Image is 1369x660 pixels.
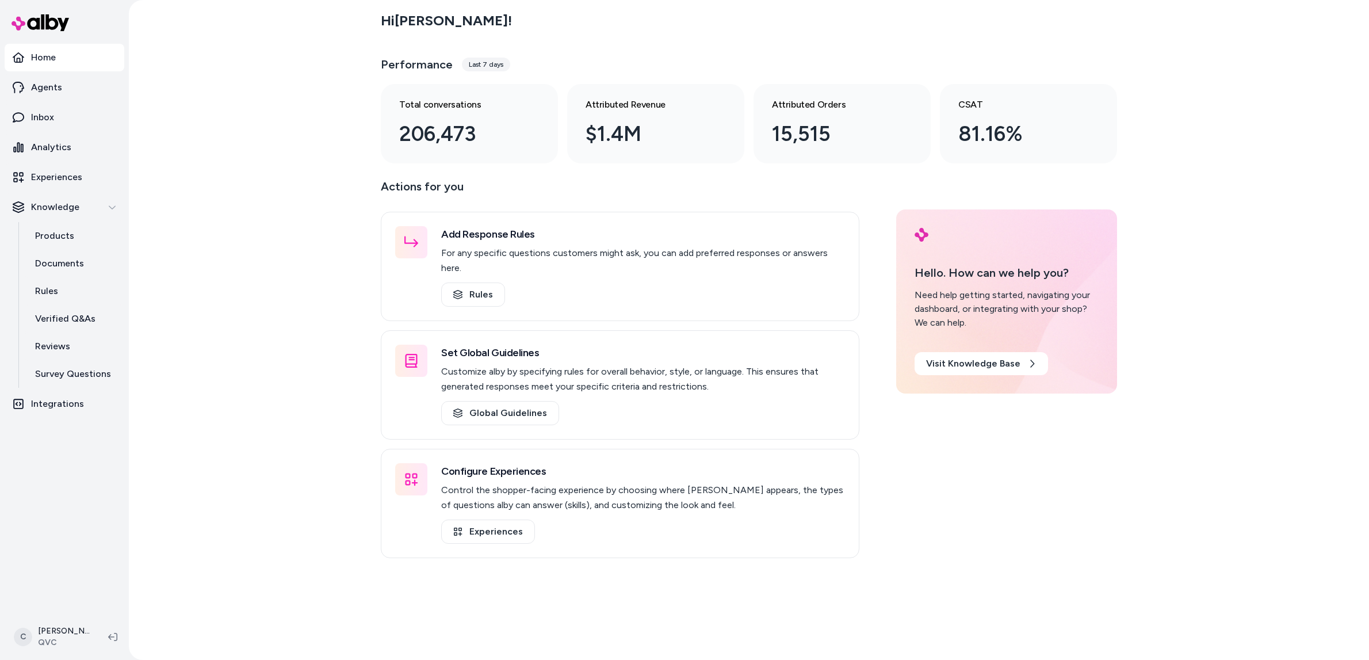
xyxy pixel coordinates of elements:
a: Products [24,222,124,250]
h3: Configure Experiences [441,463,845,479]
p: Integrations [31,397,84,411]
p: For any specific questions customers might ask, you can add preferred responses or answers here. [441,246,845,276]
p: Home [31,51,56,64]
p: [PERSON_NAME] [38,625,90,637]
p: Actions for you [381,177,859,205]
p: Products [35,229,74,243]
p: Experiences [31,170,82,184]
div: 81.16% [958,119,1080,150]
a: Global Guidelines [441,401,559,425]
a: Home [5,44,124,71]
a: Attributed Revenue $1.4M [567,84,744,163]
h3: CSAT [958,98,1080,112]
a: Experiences [5,163,124,191]
button: Knowledge [5,193,124,221]
a: CSAT 81.16% [940,84,1117,163]
p: Inbox [31,110,54,124]
img: alby Logo [915,228,928,242]
p: Agents [31,81,62,94]
h3: Attributed Orders [772,98,894,112]
a: Documents [24,250,124,277]
a: Attributed Orders 15,515 [754,84,931,163]
div: 15,515 [772,119,894,150]
p: Documents [35,257,84,270]
div: Last 7 days [462,58,510,71]
a: Analytics [5,133,124,161]
a: Experiences [441,520,535,544]
a: Reviews [24,333,124,360]
p: Rules [35,284,58,298]
div: Need help getting started, navigating your dashboard, or integrating with your shop? We can help. [915,288,1099,330]
p: Knowledge [31,200,79,214]
h3: Performance [381,56,453,73]
a: Inbox [5,104,124,131]
a: Rules [441,283,505,307]
span: QVC [38,637,90,648]
a: Rules [24,277,124,305]
p: Customize alby by specifying rules for overall behavior, style, or language. This ensures that ge... [441,364,845,394]
button: C[PERSON_NAME]QVC [7,619,99,655]
p: Survey Questions [35,367,111,381]
img: alby Logo [12,14,69,31]
a: Verified Q&As [24,305,124,333]
p: Hello. How can we help you? [915,264,1099,281]
div: 206,473 [399,119,521,150]
div: $1.4M [586,119,708,150]
a: Integrations [5,390,124,418]
a: Total conversations 206,473 [381,84,558,163]
p: Analytics [31,140,71,154]
h3: Total conversations [399,98,521,112]
p: Control the shopper-facing experience by choosing where [PERSON_NAME] appears, the types of quest... [441,483,845,513]
h2: Hi [PERSON_NAME] ! [381,12,512,29]
a: Visit Knowledge Base [915,352,1048,375]
p: Reviews [35,339,70,353]
p: Verified Q&As [35,312,95,326]
span: C [14,628,32,646]
h3: Add Response Rules [441,226,845,242]
a: Survey Questions [24,360,124,388]
a: Agents [5,74,124,101]
h3: Set Global Guidelines [441,345,845,361]
h3: Attributed Revenue [586,98,708,112]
